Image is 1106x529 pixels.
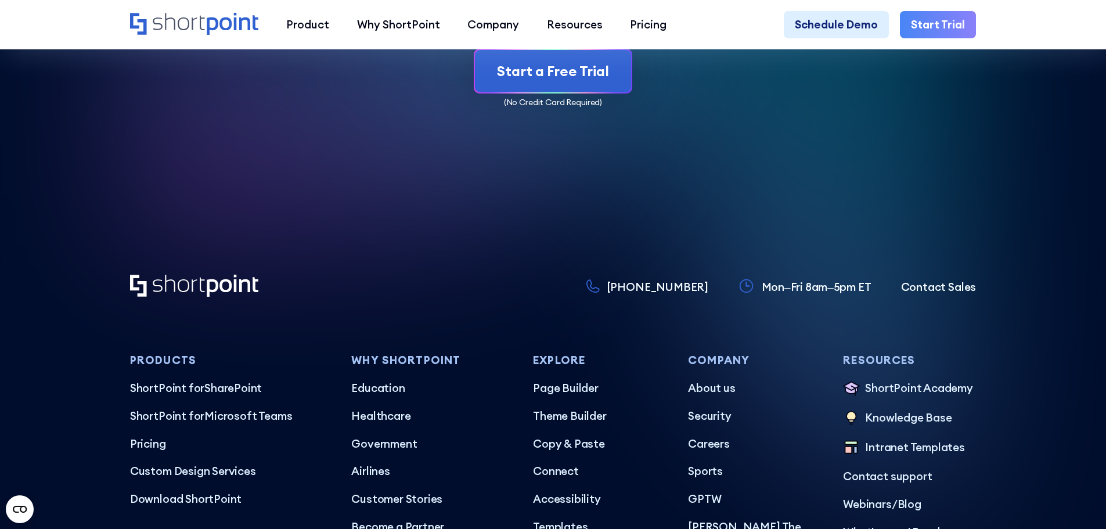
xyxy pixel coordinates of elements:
a: Blog [898,497,921,511]
a: Airlines [351,463,511,480]
a: Schedule Demo [784,11,889,39]
a: Home [130,13,258,37]
h3: Company [688,354,821,366]
p: Microsoft Teams [130,408,329,424]
h3: Why Shortpoint [351,354,511,366]
a: Home [130,275,258,298]
p: ShortPoint Academy [865,380,973,398]
p: SharePoint [130,380,329,397]
div: Start a Free Trial [497,61,609,82]
a: GPTW [688,491,821,508]
h3: Resources [843,354,976,366]
a: ShortPoint forSharePoint [130,380,329,397]
a: Sports [688,463,821,480]
div: Company [467,16,519,33]
h3: Explore [533,354,666,366]
a: Product [272,11,343,39]
p: (No Credit Card Required) [130,96,976,109]
a: Education [351,380,511,397]
a: Accessibility [533,491,666,508]
a: Page Builder [533,380,666,397]
div: Pricing [630,16,667,33]
a: ShortPoint Academy [843,380,976,398]
span: ShortPoint for [130,381,204,395]
a: Company [453,11,533,39]
a: Contact Sales [901,279,977,296]
a: Why ShortPoint [343,11,454,39]
a: Pricing [617,11,681,39]
button: Open CMP widget [6,495,34,523]
a: Healthcare [351,408,511,424]
a: ShortPoint forMicrosoft Teams [130,408,329,424]
a: Custom Design Services [130,463,329,480]
a: Intranet Templates [843,439,976,458]
a: Government [351,436,511,452]
a: Customer Stories [351,491,511,508]
a: Download ShortPoint [130,491,329,508]
a: Start Trial [900,11,976,39]
p: [PHONE_NUMBER] [607,279,708,296]
a: Connect [533,463,666,480]
h3: Products [130,354,329,366]
a: About us [688,380,821,397]
a: Pricing [130,436,329,452]
div: Resources [547,16,603,33]
a: Security [688,408,821,424]
a: Copy & Paste [533,436,666,452]
a: Resources [533,11,617,39]
div: Why ShortPoint [357,16,440,33]
a: Knowledge Base [843,409,976,428]
a: Start a Free Trial [475,50,631,93]
div: Product [286,16,329,33]
a: Theme Builder [533,408,666,424]
p: Knowledge Base [865,409,952,428]
a: Careers [688,436,821,452]
p: Intranet Templates [865,439,965,458]
span: ShortPoint for [130,409,204,423]
p: Mon–Fri 8am–5pm ET [762,279,871,296]
a: Contact support [843,468,976,485]
a: Webinars [843,497,891,511]
a: [PHONE_NUMBER] [586,279,708,296]
p: / [843,496,976,513]
iframe: Chat Widget [1048,473,1106,529]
